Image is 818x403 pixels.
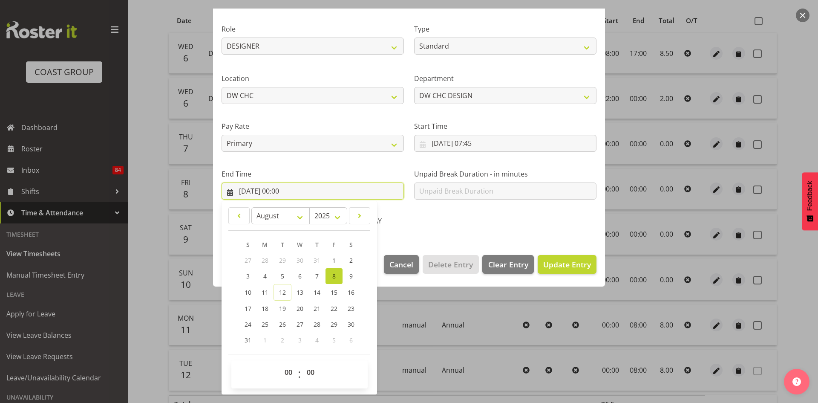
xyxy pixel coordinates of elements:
[308,301,325,316] a: 21
[315,272,319,280] span: 7
[315,336,319,344] span: 4
[262,256,268,264] span: 28
[297,241,302,249] span: W
[792,377,801,386] img: help-xxl-2.png
[291,316,308,332] a: 27
[246,241,250,249] span: S
[802,172,818,230] button: Feedback - Show survey
[256,316,274,332] a: 25
[314,288,320,296] span: 14
[281,272,284,280] span: 5
[281,336,284,344] span: 2
[298,272,302,280] span: 6
[806,181,814,211] span: Feedback
[343,316,360,332] a: 30
[414,169,596,179] label: Unpaid Break Duration - in minutes
[256,268,274,284] a: 4
[538,255,596,274] button: Update Entry
[332,256,336,264] span: 1
[274,316,291,332] a: 26
[349,256,353,264] span: 2
[262,304,268,313] span: 18
[331,304,337,313] span: 22
[543,259,591,270] span: Update Entry
[297,288,303,296] span: 13
[298,364,301,385] span: :
[343,268,360,284] a: 9
[488,259,528,270] span: Clear Entry
[245,256,251,264] span: 27
[343,301,360,316] a: 23
[297,320,303,328] span: 27
[315,241,319,249] span: T
[332,336,336,344] span: 5
[245,288,251,296] span: 10
[314,304,320,313] span: 21
[291,268,308,284] a: 6
[274,284,291,301] a: 12
[298,336,302,344] span: 3
[384,255,419,274] button: Cancel
[325,284,343,301] a: 15
[297,304,303,313] span: 20
[274,268,291,284] a: 5
[281,241,284,249] span: T
[332,241,335,249] span: F
[256,284,274,301] a: 11
[348,304,354,313] span: 23
[349,241,353,249] span: S
[245,336,251,344] span: 31
[245,304,251,313] span: 17
[331,288,337,296] span: 15
[423,255,478,274] button: Delete Entry
[291,284,308,301] a: 13
[482,255,533,274] button: Clear Entry
[343,284,360,301] a: 16
[262,241,268,249] span: M
[222,169,404,179] label: End Time
[414,24,596,34] label: Type
[297,256,303,264] span: 30
[348,320,354,328] span: 30
[349,336,353,344] span: 6
[331,320,337,328] span: 29
[279,320,286,328] span: 26
[349,272,353,280] span: 9
[291,301,308,316] a: 20
[262,320,268,328] span: 25
[274,301,291,316] a: 19
[279,304,286,313] span: 19
[348,288,354,296] span: 16
[325,301,343,316] a: 22
[239,301,256,316] a: 17
[263,272,267,280] span: 4
[222,121,404,131] label: Pay Rate
[222,183,404,200] input: Click to select...
[414,135,596,152] input: Click to select...
[325,252,343,268] a: 1
[246,272,250,280] span: 3
[256,301,274,316] a: 18
[222,73,404,84] label: Location
[414,121,596,131] label: Start Time
[325,316,343,332] a: 29
[222,24,404,34] label: Role
[428,259,473,270] span: Delete Entry
[239,316,256,332] a: 24
[332,272,336,280] span: 8
[263,336,267,344] span: 1
[314,320,320,328] span: 28
[308,268,325,284] a: 7
[308,316,325,332] a: 28
[325,268,343,284] a: 8
[239,284,256,301] a: 10
[343,252,360,268] a: 2
[245,320,251,328] span: 24
[262,288,268,296] span: 11
[308,284,325,301] a: 14
[279,288,286,296] span: 12
[239,268,256,284] a: 3
[314,256,320,264] span: 31
[414,73,596,84] label: Department
[389,259,413,270] span: Cancel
